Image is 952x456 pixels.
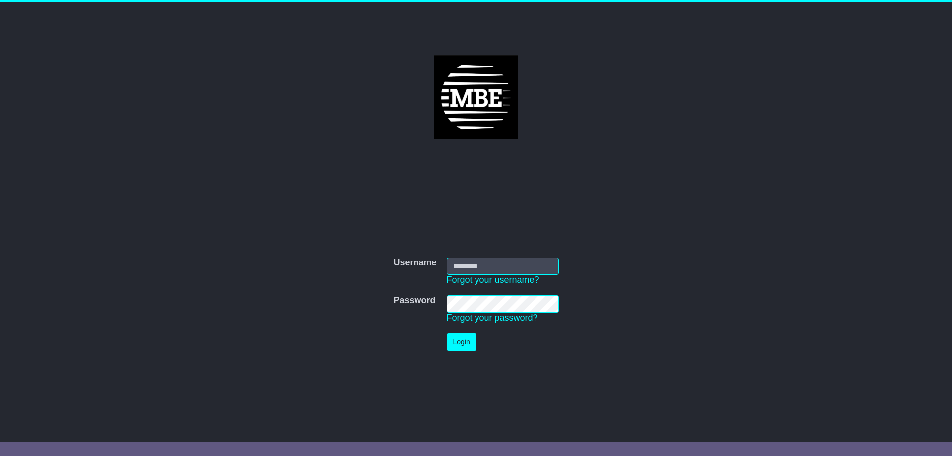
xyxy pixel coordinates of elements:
[434,55,518,139] img: MBE Parramatta
[447,313,538,323] a: Forgot your password?
[447,275,539,285] a: Forgot your username?
[393,295,435,306] label: Password
[447,333,476,351] button: Login
[393,258,436,268] label: Username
